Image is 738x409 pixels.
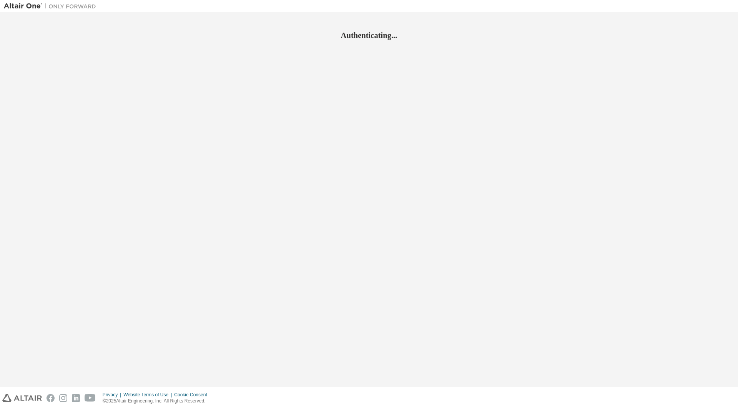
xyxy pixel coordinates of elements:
div: Website Terms of Use [123,392,174,398]
img: linkedin.svg [72,394,80,402]
img: altair_logo.svg [2,394,42,402]
p: © 2025 Altair Engineering, Inc. All Rights Reserved. [103,398,212,404]
div: Privacy [103,392,123,398]
img: Altair One [4,2,100,10]
img: facebook.svg [47,394,55,402]
h2: Authenticating... [4,30,734,40]
img: instagram.svg [59,394,67,402]
div: Cookie Consent [174,392,211,398]
img: youtube.svg [85,394,96,402]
